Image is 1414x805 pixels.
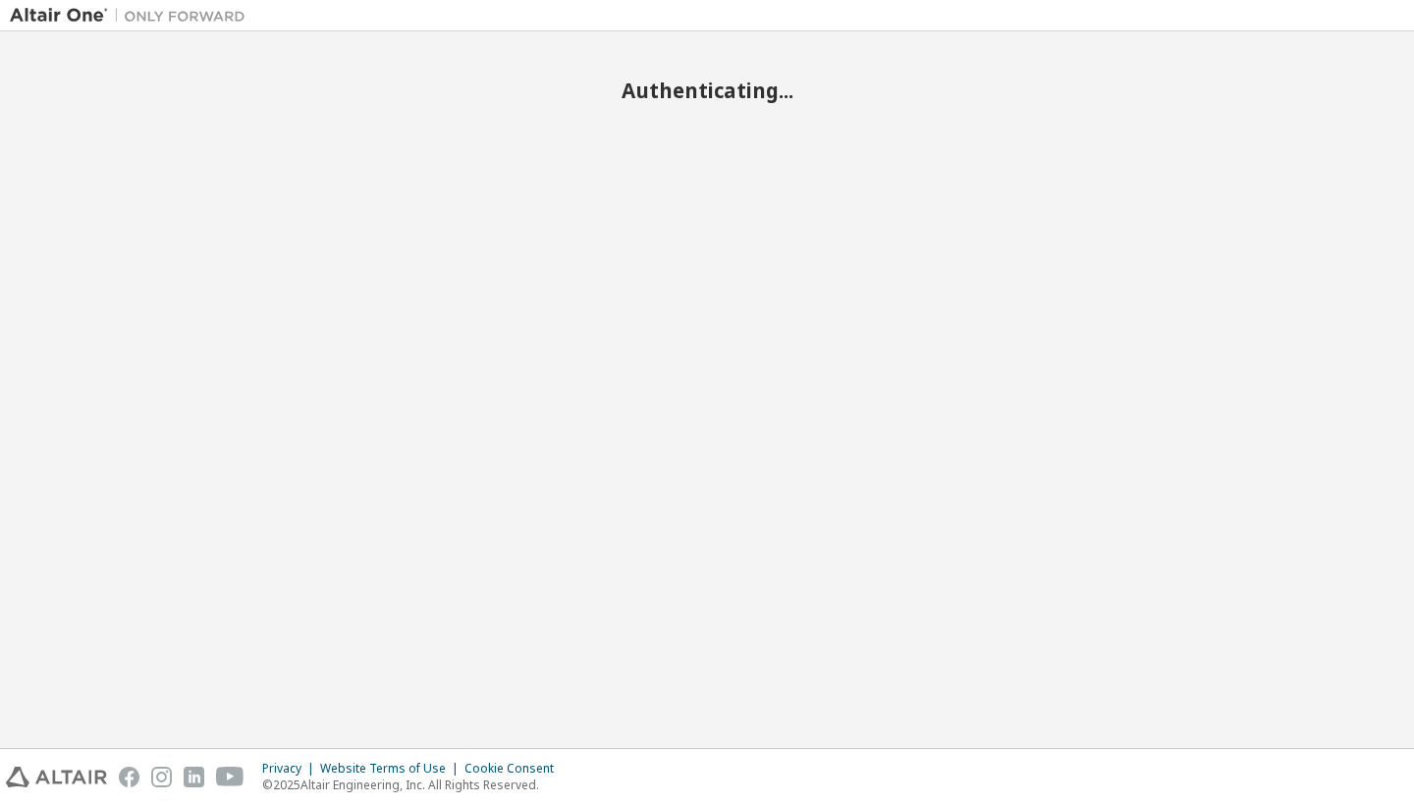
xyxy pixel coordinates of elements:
[10,6,255,26] img: Altair One
[320,761,464,777] div: Website Terms of Use
[184,767,204,787] img: linkedin.svg
[216,767,245,787] img: youtube.svg
[151,767,172,787] img: instagram.svg
[262,761,320,777] div: Privacy
[262,777,566,793] p: © 2025 Altair Engineering, Inc. All Rights Reserved.
[464,761,566,777] div: Cookie Consent
[10,78,1404,103] h2: Authenticating...
[119,767,139,787] img: facebook.svg
[6,767,107,787] img: altair_logo.svg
